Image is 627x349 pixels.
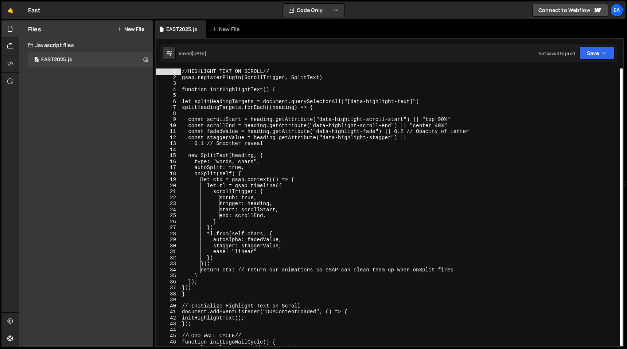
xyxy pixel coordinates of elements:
[579,47,615,60] button: Save
[156,171,181,177] div: 18
[156,303,181,309] div: 40
[156,105,181,111] div: 7
[538,50,575,56] div: Not saved to prod
[156,333,181,339] div: 45
[156,309,181,315] div: 41
[156,111,181,117] div: 8
[156,261,181,267] div: 33
[156,339,181,345] div: 46
[156,75,181,81] div: 2
[156,159,181,165] div: 16
[610,4,623,17] a: Ea
[166,26,197,33] div: EAST2025.js
[156,237,181,243] div: 29
[192,50,206,56] div: [DATE]
[34,58,39,63] span: 0
[156,219,181,225] div: 26
[156,99,181,105] div: 6
[156,177,181,183] div: 19
[19,38,153,52] div: Javascript files
[156,153,181,159] div: 15
[156,207,181,213] div: 24
[156,183,181,189] div: 20
[156,321,181,327] div: 43
[156,135,181,141] div: 12
[156,147,181,153] div: 14
[156,93,181,99] div: 5
[117,26,144,32] button: New File
[156,267,181,273] div: 34
[156,315,181,321] div: 42
[28,6,41,15] div: East
[532,4,608,17] a: Connect to Webflow
[156,87,181,93] div: 4
[156,285,181,291] div: 37
[156,68,181,75] div: 1
[156,327,181,333] div: 44
[156,129,181,135] div: 11
[156,81,181,87] div: 3
[156,117,181,123] div: 9
[156,255,181,261] div: 32
[156,195,181,201] div: 22
[156,141,181,147] div: 13
[156,189,181,195] div: 21
[156,231,181,237] div: 28
[283,4,344,17] button: Code Only
[41,56,72,63] div: EAST2025.js
[156,123,181,129] div: 10
[28,25,41,33] h2: Files
[156,165,181,171] div: 17
[156,291,181,297] div: 38
[156,249,181,255] div: 31
[28,52,153,67] div: 16599/45142.js
[179,50,206,56] div: Saved
[156,225,181,231] div: 27
[156,273,181,279] div: 35
[156,243,181,249] div: 30
[156,213,181,219] div: 25
[156,297,181,303] div: 39
[156,201,181,207] div: 23
[156,279,181,285] div: 36
[1,1,19,19] a: 🤙
[212,26,242,33] div: New File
